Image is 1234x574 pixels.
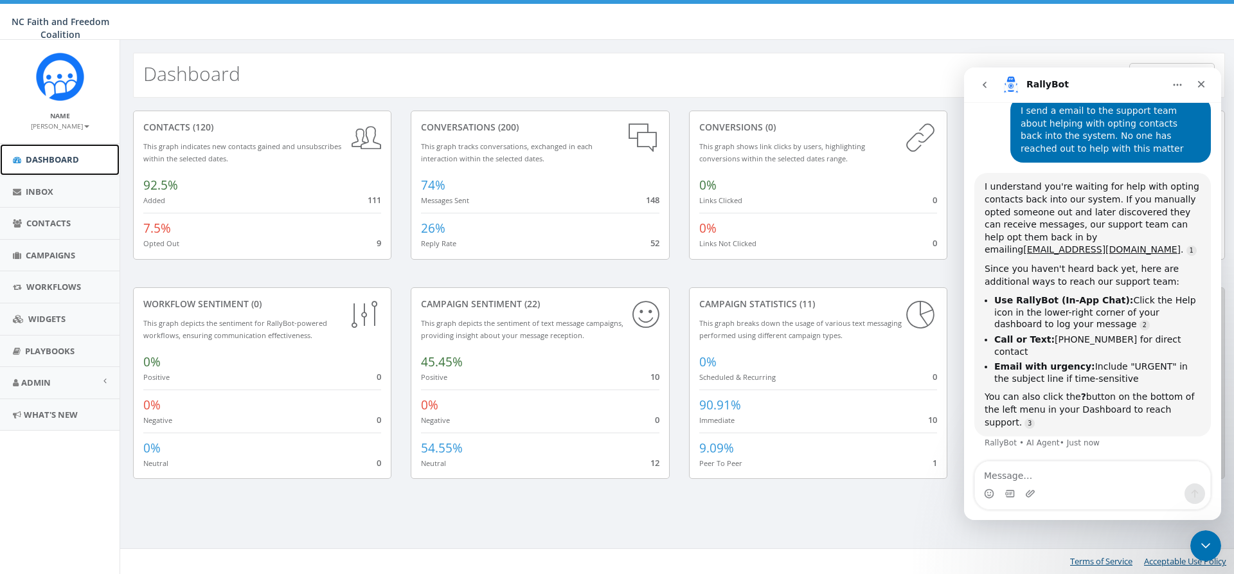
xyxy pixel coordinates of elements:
span: 54.55% [421,440,463,456]
span: 0 [377,457,381,469]
div: conversions [699,121,937,134]
span: NC Faith and Freedom Coalition [12,15,109,40]
a: Acceptable Use Policy [1144,555,1226,567]
span: 7.5% [143,220,171,237]
span: 45.45% [421,354,463,370]
span: Admin [21,377,51,388]
span: 0% [143,397,161,413]
span: Playbooks [25,345,75,357]
span: 0 [933,194,937,206]
span: Contacts [26,217,71,229]
span: 0% [699,354,717,370]
span: [DATE] - [DATE] [1145,67,1201,78]
span: 52 [650,237,659,249]
span: Widgets [28,313,66,325]
iframe: Intercom live chat [1190,530,1221,561]
span: (200) [496,121,519,133]
span: 0% [699,177,717,193]
small: Positive [421,372,447,382]
div: Campaign Statistics [699,298,937,310]
span: 10 [928,414,937,426]
div: Campaign Sentiment [421,298,659,310]
span: What's New [24,409,78,420]
small: Positive [143,372,170,382]
span: Campaigns [26,249,75,261]
span: (120) [190,121,213,133]
small: This graph depicts the sentiment of text message campaigns, providing insight about your message ... [421,318,623,340]
iframe: Intercom live chat [964,67,1221,520]
span: (0) [249,298,262,310]
span: 0 [933,371,937,382]
span: 0% [699,220,717,237]
span: 0% [143,440,161,456]
span: 92.5% [143,177,178,193]
span: 111 [368,194,381,206]
span: Inbox [26,186,53,197]
small: This graph depicts the sentiment for RallyBot-powered workflows, ensuring communication effective... [143,318,327,340]
small: Neutral [421,458,446,468]
div: conversations [421,121,659,134]
span: 9.09% [699,440,734,456]
small: Messages Sent [421,195,469,205]
span: (22) [522,298,540,310]
span: 10 [650,371,659,382]
small: This graph breaks down the usage of various text messaging performed using different campaign types. [699,318,902,340]
span: 0% [143,354,161,370]
span: 9 [377,237,381,249]
small: Negative [421,415,450,425]
small: Peer To Peer [699,458,742,468]
small: Immediate [699,415,735,425]
small: Opted Out [143,238,179,248]
h2: Dashboard [143,63,240,84]
span: 0% [421,397,438,413]
small: [PERSON_NAME] [31,121,89,130]
span: 90.91% [699,397,741,413]
img: Rally_Corp_Icon.png [36,53,84,101]
small: Links Not Clicked [699,238,756,248]
small: Reply Rate [421,238,456,248]
small: Neutral [143,458,168,468]
span: 0 [655,414,659,426]
span: 0 [933,237,937,249]
small: Added [143,195,165,205]
span: (0) [763,121,776,133]
small: Links Clicked [699,195,742,205]
small: This graph shows link clicks by users, highlighting conversions within the selected dates range. [699,141,865,163]
span: 74% [421,177,445,193]
small: Negative [143,415,172,425]
span: 148 [646,194,659,206]
span: 1 [933,457,937,469]
a: [PERSON_NAME] [31,120,89,131]
div: Workflow Sentiment [143,298,381,310]
small: This graph indicates new contacts gained and unsubscribes within the selected dates. [143,141,341,163]
span: Dashboard [26,154,79,165]
span: 12 [650,457,659,469]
